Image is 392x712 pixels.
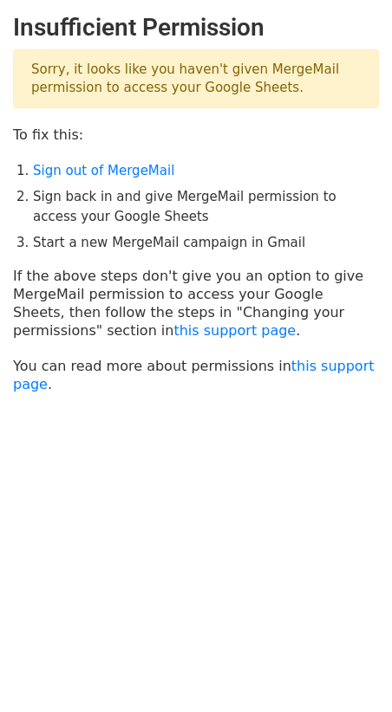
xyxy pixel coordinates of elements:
li: Start a new MergeMail campaign in Gmail [33,233,379,253]
h2: Insufficient Permission [13,13,379,42]
p: Sorry, it looks like you haven't given MergeMail permission to access your Google Sheets. [13,49,379,108]
a: this support page [13,358,375,392]
li: Sign back in and give MergeMail permission to access your Google Sheets [33,187,379,226]
a: Sign out of MergeMail [33,163,174,178]
a: this support page [173,322,296,339]
p: You can read more about permissions in . [13,357,379,393]
p: If the above steps don't give you an option to give MergeMail permission to access your Google Sh... [13,267,379,340]
p: To fix this: [13,126,379,144]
